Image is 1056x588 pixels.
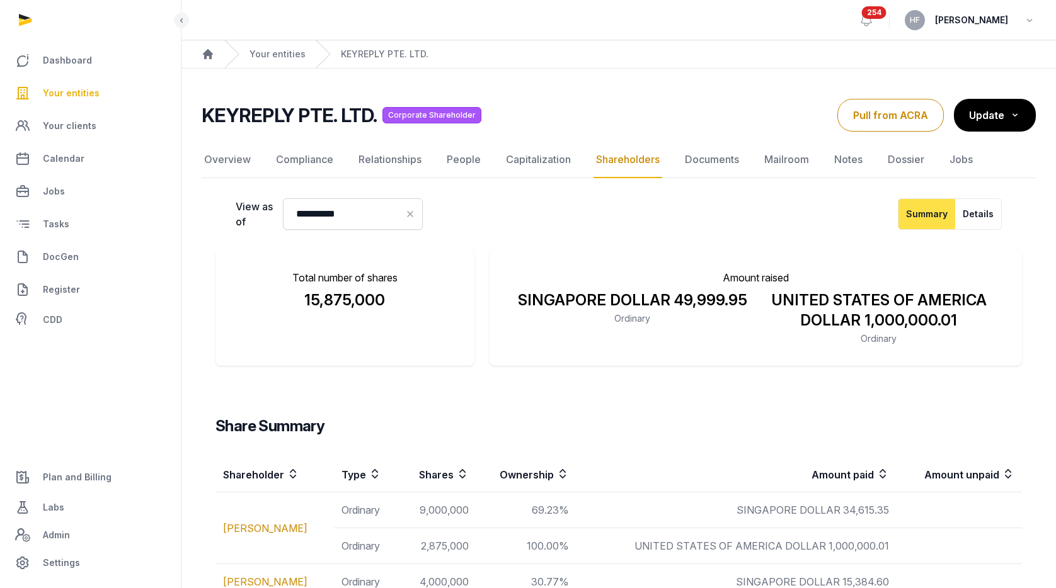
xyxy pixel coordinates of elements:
span: Plan and Billing [43,470,112,485]
span: HF [910,16,920,24]
span: CDD [43,312,62,327]
span: UNITED STATES OF AMERICA DOLLAR 1,000,000.01 [634,540,889,552]
a: [PERSON_NAME] [223,575,307,588]
a: [PERSON_NAME] [223,522,307,534]
button: Summary [898,198,956,230]
p: Total number of shares [236,270,454,285]
th: Amount unpaid [897,456,1022,492]
a: Labs [10,492,171,523]
a: CDD [10,307,171,332]
span: Admin [43,528,70,543]
span: Labs [43,500,64,515]
label: View as of [236,199,273,229]
th: Amount paid [577,456,897,492]
span: Settings [43,555,80,570]
span: SINGAPORE DOLLAR 49,999.95 [518,291,747,309]
td: Ordinary [334,492,399,528]
a: Jobs [947,142,975,178]
a: Your entities [250,48,306,60]
span: Jobs [43,184,65,199]
span: Register [43,282,80,297]
button: HF [905,10,925,30]
a: Your entities [10,78,171,108]
button: Update [954,99,1036,132]
button: Pull from ACRA [837,99,944,132]
span: 254 [862,6,887,19]
a: KEYREPLY PTE. LTD. [341,48,428,60]
a: Your clients [10,111,171,141]
td: 100.00% [476,528,577,564]
span: Tasks [43,217,69,232]
a: Admin [10,523,171,548]
input: Datepicker input [283,198,423,230]
a: Capitalization [503,142,573,178]
th: Ownership [476,456,577,492]
h2: KEYREPLY PTE. LTD. [202,104,377,127]
a: Dossier [885,142,927,178]
a: Calendar [10,144,171,174]
span: Calendar [43,151,84,166]
span: DocGen [43,249,79,264]
a: Relationships [356,142,424,178]
a: Settings [10,548,171,578]
a: Plan and Billing [10,462,171,492]
th: Shares [399,456,476,492]
th: Shareholder [215,456,334,492]
a: Documents [682,142,742,178]
span: Ordinary [861,333,897,344]
a: Compliance [273,142,336,178]
a: Mailroom [762,142,812,178]
span: Your entities [43,86,100,101]
h3: Share Summary [215,416,1022,436]
nav: Breadcrumb [181,40,1056,69]
a: Tasks [10,209,171,239]
span: SINGAPORE DOLLAR 34,615.35 [737,504,889,516]
td: Ordinary [334,528,399,564]
span: Corporate Shareholder [382,107,481,123]
nav: Tabs [202,142,1036,178]
th: Type [334,456,399,492]
a: Register [10,274,171,305]
td: 2,875,000 [399,528,476,564]
a: Dashboard [10,45,171,76]
span: Dashboard [43,53,92,68]
td: 9,000,000 [399,492,476,528]
span: Ordinary [614,313,650,324]
a: DocGen [10,242,171,272]
span: Update [969,109,1004,122]
button: Details [955,198,1002,230]
span: UNITED STATES OF AMERICA DOLLAR 1,000,000.01 [771,291,987,329]
a: Shareholders [594,142,662,178]
span: Your clients [43,118,96,133]
span: SINGAPORE DOLLAR 15,384.60 [736,575,889,588]
div: 15,875,000 [236,290,454,310]
span: [PERSON_NAME] [935,13,1008,28]
a: Overview [202,142,253,178]
a: People [444,142,483,178]
td: 69.23% [476,492,577,528]
a: Jobs [10,176,171,206]
a: Notes [832,142,865,178]
p: Amount raised [510,270,1002,285]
